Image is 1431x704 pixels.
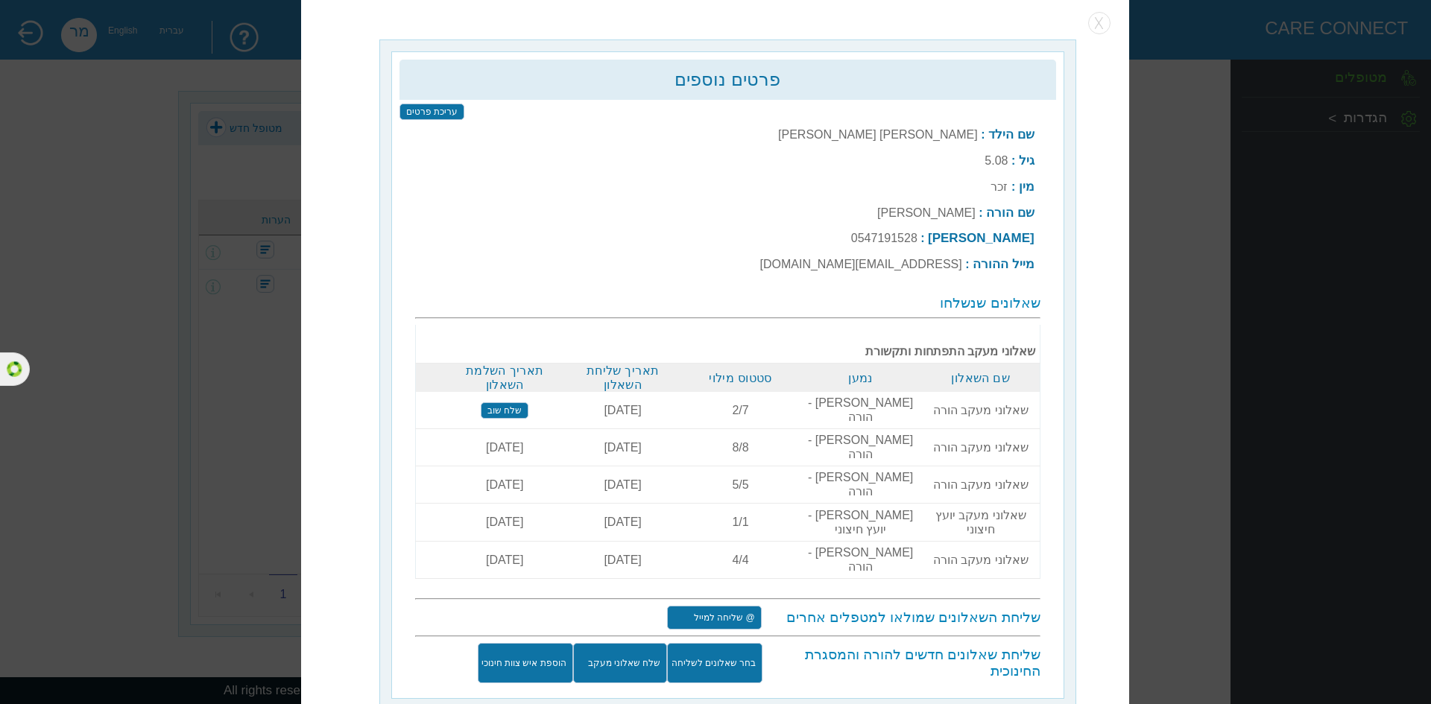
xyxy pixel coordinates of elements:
[407,69,1049,90] h2: פרטים נוספים
[922,466,1040,504] td: שאלוני מעקב הורה
[973,257,1034,271] b: מייל ההורה
[1019,153,1034,168] b: גיל
[682,392,800,429] td: 2/7
[941,295,1040,311] span: שאלונים שנשלחו
[877,206,976,219] label: [PERSON_NAME]
[986,206,1034,220] b: שם הורה
[573,643,668,683] input: שלח שאלוני מעקב
[446,504,564,542] td: [DATE]
[981,128,985,141] b: :
[446,429,564,466] td: [DATE]
[564,542,682,579] td: [DATE]
[478,643,573,683] input: הוספת איש צוות חינוכי
[988,127,1034,142] b: שם הילד
[1019,180,1034,194] b: מין
[763,647,1040,679] h3: שליחת שאלונים חדשים להורה והמסגרת החינוכית
[800,504,923,542] td: [PERSON_NAME] - יועץ חיצוני
[450,329,1035,358] b: שאלוני מעקב התפתחות ותקשורת
[446,542,564,579] td: [DATE]
[1011,154,1015,167] b: :
[928,231,1034,245] b: [PERSON_NAME]
[800,364,923,393] th: נמען
[800,392,923,429] td: [PERSON_NAME] - הורה
[762,609,1040,626] h3: שליחת השאלונים שמולאו למטפלים אחרים
[851,232,917,244] label: 0547191528
[667,606,762,630] input: @ שליחה למייל
[985,154,1008,167] label: 5.08
[800,466,923,504] td: [PERSON_NAME] - הורה
[564,429,682,466] td: [DATE]
[682,504,800,542] td: 1/1
[979,206,982,219] b: :
[760,258,962,270] label: [EMAIL_ADDRESS][DOMAIN_NAME]
[682,429,800,466] td: 8/8
[922,429,1040,466] td: שאלוני מעקב הורה
[682,542,800,579] td: 4/4
[682,364,800,393] th: סטטוס מילוי
[564,504,682,542] td: [DATE]
[800,542,923,579] td: [PERSON_NAME] - הורה
[800,429,923,466] td: [PERSON_NAME] - הורה
[564,466,682,504] td: [DATE]
[778,128,978,141] label: [PERSON_NAME] [PERSON_NAME]
[922,392,1040,429] td: שאלוני מעקב הורה
[991,180,1008,193] label: זכר
[399,104,464,120] input: עריכת פרטים
[921,232,925,244] b: :
[668,643,763,683] input: בחר שאלונים לשליחה
[922,542,1040,579] td: שאלוני מעקב הורה
[965,258,969,270] b: :
[682,466,800,504] td: 5/5
[1011,180,1015,193] b: :
[922,364,1040,393] th: שם השאלון
[446,466,564,504] td: [DATE]
[481,402,528,419] input: שלח שוב
[446,364,564,393] th: תאריך השלמת השאלון
[564,364,682,393] th: תאריך שליחת השאלון
[922,504,1040,542] td: שאלוני מעקב יועץ חיצוני
[564,392,682,429] td: [DATE]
